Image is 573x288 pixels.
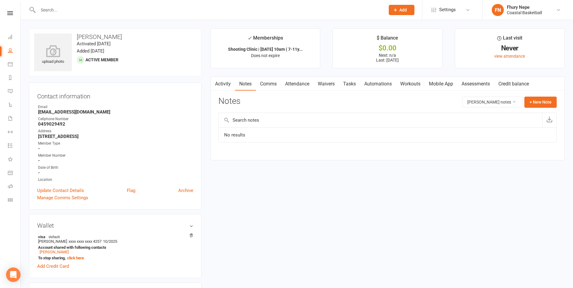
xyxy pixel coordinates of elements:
h3: Notes [218,97,240,107]
strong: Account shared with following contacts [38,245,190,250]
span: 10/2025 [103,239,117,244]
a: What's New [8,153,20,167]
div: Date of Birth [38,165,193,171]
strong: 0459029492 [38,121,193,127]
button: + New Note [524,97,557,107]
strong: - [38,146,193,151]
a: Flag [127,187,135,194]
a: Tasks [339,77,360,91]
div: Cellphone Number [38,116,193,122]
a: Archive [178,187,193,194]
a: view attendance [494,54,525,59]
div: $ Balance [377,34,398,45]
a: Add Credit Card [37,263,69,270]
div: Member Number [38,153,193,158]
a: Workouts [396,77,425,91]
a: Roll call kiosk mode [8,180,20,194]
input: Search... [36,6,381,14]
button: Add [389,5,414,15]
div: Never [461,45,559,51]
li: [PERSON_NAME] [37,233,193,261]
strong: - [38,158,193,163]
div: Member Type [38,141,193,146]
h3: [PERSON_NAME] [34,34,196,40]
div: Address [38,128,193,134]
a: Mobile App [425,77,457,91]
a: Waivers [314,77,339,91]
p: Next: n/a Last: [DATE] [338,53,436,62]
strong: [STREET_ADDRESS] [38,134,193,139]
span: default [47,234,62,239]
a: Automations [360,77,396,91]
strong: visa [38,234,190,239]
time: Added [DATE] [77,48,104,54]
a: Activity [211,77,235,91]
h3: Contact information [37,91,193,100]
span: Settings [439,3,456,17]
div: upload photo [34,45,72,65]
a: Notes [235,77,256,91]
strong: - [38,170,193,175]
div: Open Intercom Messenger [6,267,21,282]
a: Dashboard [8,31,20,44]
div: Last visit [497,34,522,45]
div: Location [38,177,193,183]
span: Does not expire [251,53,280,58]
a: Attendance [281,77,314,91]
strong: To stop sharing, [38,256,190,260]
span: Active member [85,57,118,62]
div: Fhury Nepe [507,5,542,10]
a: Update Contact Details [37,187,84,194]
time: Activated [DATE] [77,41,111,46]
td: No results [219,127,556,142]
a: Assessments [457,77,494,91]
a: Calendar [8,58,20,72]
div: Coastal Basketball [507,10,542,15]
a: Reports [8,72,20,85]
a: [PERSON_NAME] [40,250,69,254]
a: Manage Comms Settings [37,194,88,201]
a: General attendance kiosk mode [8,167,20,180]
div: $0.00 [338,45,436,51]
a: People [8,44,20,58]
strong: Shooting Clinic | [DATE] 10am ( 7-11y... [228,47,303,52]
div: FN [492,4,504,16]
strong: [EMAIL_ADDRESS][DOMAIN_NAME] [38,109,193,115]
button: [PERSON_NAME] notes [462,97,523,107]
a: Comms [256,77,281,91]
input: Search notes [219,113,542,127]
a: click here [67,256,84,260]
span: Add [399,8,407,12]
span: xxxx xxxx xxxx 4257 [69,239,101,244]
h3: Wallet [37,222,193,229]
div: Memberships [248,34,283,45]
a: Class kiosk mode [8,194,20,207]
a: Credit balance [494,77,533,91]
i: ✓ [248,35,252,41]
div: Email [38,104,193,110]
